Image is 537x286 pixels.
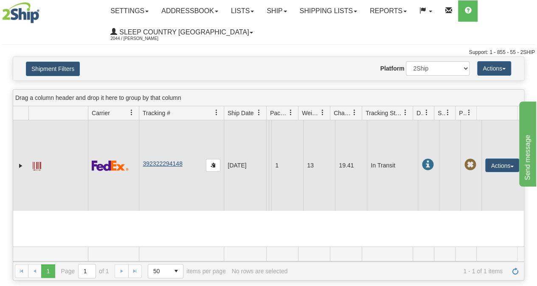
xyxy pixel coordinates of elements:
[347,105,362,120] a: Charge filter column settings
[293,0,363,22] a: Shipping lists
[266,120,269,211] td: Mahajan Home Shipping Department CA ON [PERSON_NAME] L9T 0M1
[124,105,139,120] a: Carrier filter column settings
[225,0,260,22] a: Lists
[422,159,433,171] span: In Transit
[303,120,335,211] td: 13
[367,120,418,211] td: In Transit
[509,264,522,278] a: Refresh
[92,109,110,117] span: Carrier
[419,105,434,120] a: Delivery Status filter column settings
[380,64,405,73] label: Platform
[2,49,535,56] div: Support: 1 - 855 - 55 - 2SHIP
[104,0,155,22] a: Settings
[26,62,80,76] button: Shipment Filters
[143,160,182,167] a: 392322294148
[269,120,271,211] td: [PERSON_NAME] [PERSON_NAME] CA BC PORT COQUITLAM V3C 0T2
[155,0,225,22] a: Addressbook
[79,264,96,278] input: Page 1
[284,105,298,120] a: Packages filter column settings
[224,120,266,211] td: [DATE]
[459,109,466,117] span: Pickup Status
[169,264,183,278] span: select
[438,109,445,117] span: Shipment Issues
[33,158,41,172] a: Label
[148,264,226,278] span: items per page
[6,5,79,15] div: Send message
[315,105,330,120] a: Weight filter column settings
[232,268,288,275] div: No rows are selected
[462,105,476,120] a: Pickup Status filter column settings
[143,109,170,117] span: Tracking #
[416,109,424,117] span: Delivery Status
[464,159,476,171] span: Pickup Not Assigned
[110,34,174,43] span: 2044 / [PERSON_NAME]
[228,109,253,117] span: Ship Date
[252,105,266,120] a: Ship Date filter column settings
[206,159,220,172] button: Copy to clipboard
[61,264,109,278] span: Page of 1
[41,264,55,278] span: Page 1
[517,99,536,186] iframe: chat widget
[260,0,293,22] a: Ship
[270,109,288,117] span: Packages
[334,109,351,117] span: Charge
[117,28,249,36] span: Sleep Country [GEOGRAPHIC_DATA]
[271,120,303,211] td: 1
[335,120,367,211] td: 19.41
[477,61,511,76] button: Actions
[485,159,519,172] button: Actions
[104,22,259,43] a: Sleep Country [GEOGRAPHIC_DATA] 2044 / [PERSON_NAME]
[2,2,39,23] img: logo2044.jpg
[148,264,183,278] span: Page sizes drop down
[92,160,129,171] img: 2 - FedEx Express®
[365,109,402,117] span: Tracking Status
[302,109,320,117] span: Weight
[293,268,503,275] span: 1 - 1 of 1 items
[441,105,455,120] a: Shipment Issues filter column settings
[398,105,413,120] a: Tracking Status filter column settings
[363,0,413,22] a: Reports
[17,161,25,170] a: Expand
[153,267,164,275] span: 50
[13,90,524,106] div: grid grouping header
[209,105,224,120] a: Tracking # filter column settings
